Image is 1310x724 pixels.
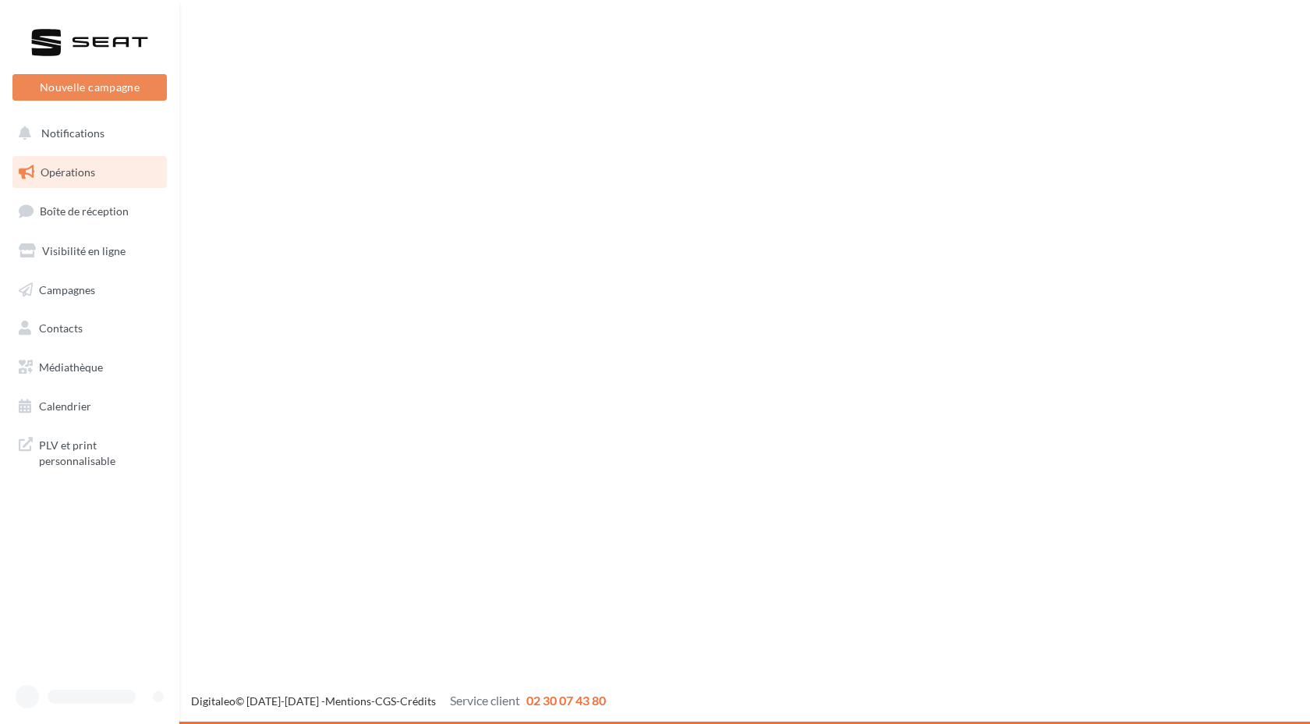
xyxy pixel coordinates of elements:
[41,126,104,140] span: Notifications
[41,165,95,179] span: Opérations
[39,360,103,374] span: Médiathèque
[191,694,235,708] a: Digitaleo
[9,235,170,268] a: Visibilité en ligne
[325,694,371,708] a: Mentions
[9,274,170,307] a: Campagnes
[12,74,167,101] button: Nouvelle campagne
[526,693,606,708] span: 02 30 07 43 80
[9,156,170,189] a: Opérations
[39,282,95,296] span: Campagnes
[9,194,170,228] a: Boîte de réception
[39,399,91,413] span: Calendrier
[400,694,436,708] a: Crédits
[39,435,161,468] span: PLV et print personnalisable
[9,351,170,384] a: Médiathèque
[42,244,126,257] span: Visibilité en ligne
[9,428,170,474] a: PLV et print personnalisable
[9,390,170,423] a: Calendrier
[191,694,606,708] span: © [DATE]-[DATE] - - -
[375,694,396,708] a: CGS
[39,321,83,335] span: Contacts
[450,693,520,708] span: Service client
[9,117,164,150] button: Notifications
[40,204,129,218] span: Boîte de réception
[9,312,170,345] a: Contacts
